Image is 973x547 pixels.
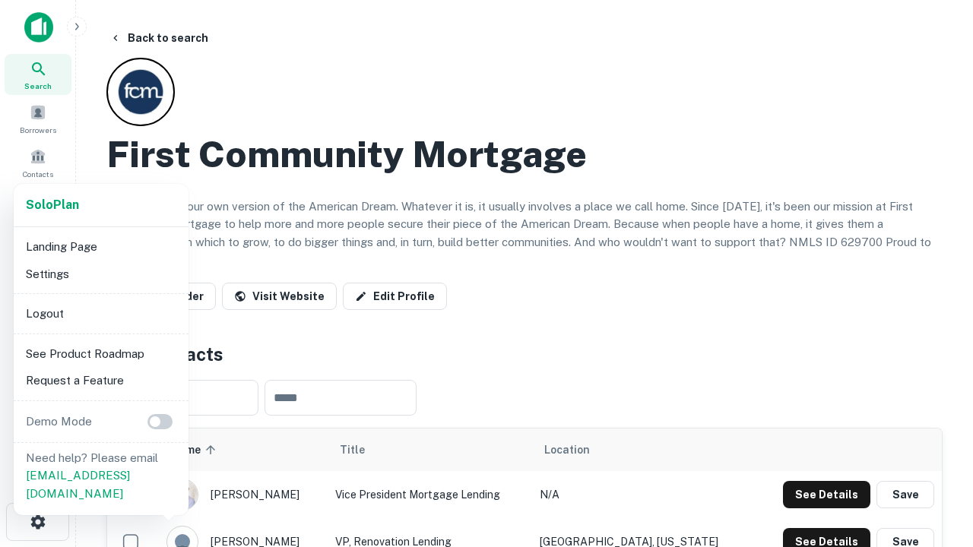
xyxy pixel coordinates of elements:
li: Request a Feature [20,367,182,394]
iframe: Chat Widget [897,425,973,498]
li: Landing Page [20,233,182,261]
p: Demo Mode [20,413,98,431]
strong: Solo Plan [26,198,79,212]
a: [EMAIL_ADDRESS][DOMAIN_NAME] [26,469,130,500]
li: See Product Roadmap [20,340,182,368]
a: SoloPlan [26,196,79,214]
li: Settings [20,261,182,288]
p: Need help? Please email [26,449,176,503]
li: Logout [20,300,182,327]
